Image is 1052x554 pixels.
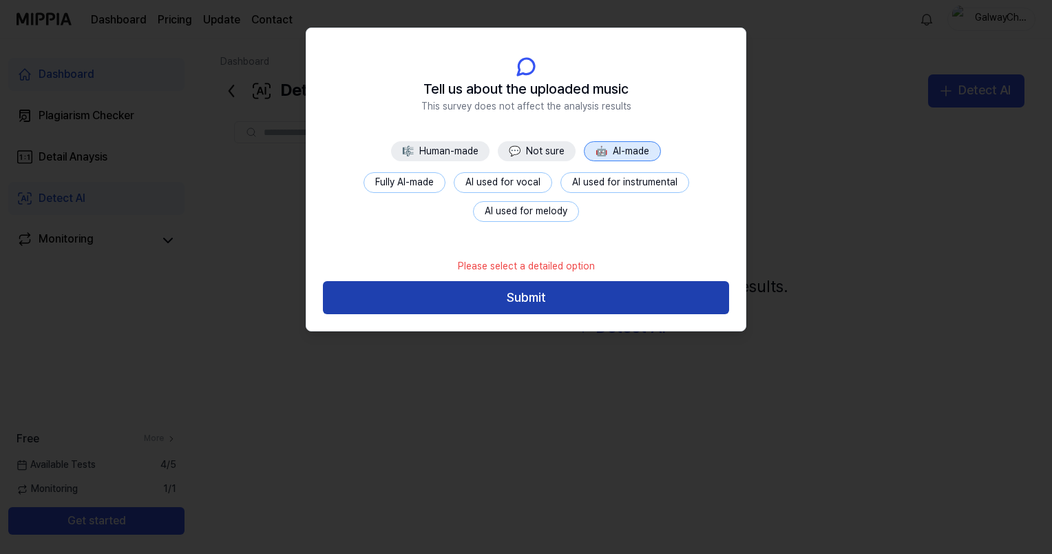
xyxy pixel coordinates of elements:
[423,78,629,100] span: Tell us about the uploaded music
[454,172,552,193] button: AI used for vocal
[473,201,579,222] button: AI used for melody
[323,281,729,314] button: Submit
[596,145,607,156] span: 🤖
[421,100,631,114] span: This survey does not affect the analysis results
[364,172,445,193] button: Fully AI-made
[450,252,603,282] div: Please select a detailed option
[509,145,520,156] span: 💬
[560,172,689,193] button: AI used for instrumental
[498,141,576,162] button: 💬Not sure
[402,145,414,156] span: 🎼
[391,141,490,162] button: 🎼Human-made
[584,141,661,162] button: 🤖AI-made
